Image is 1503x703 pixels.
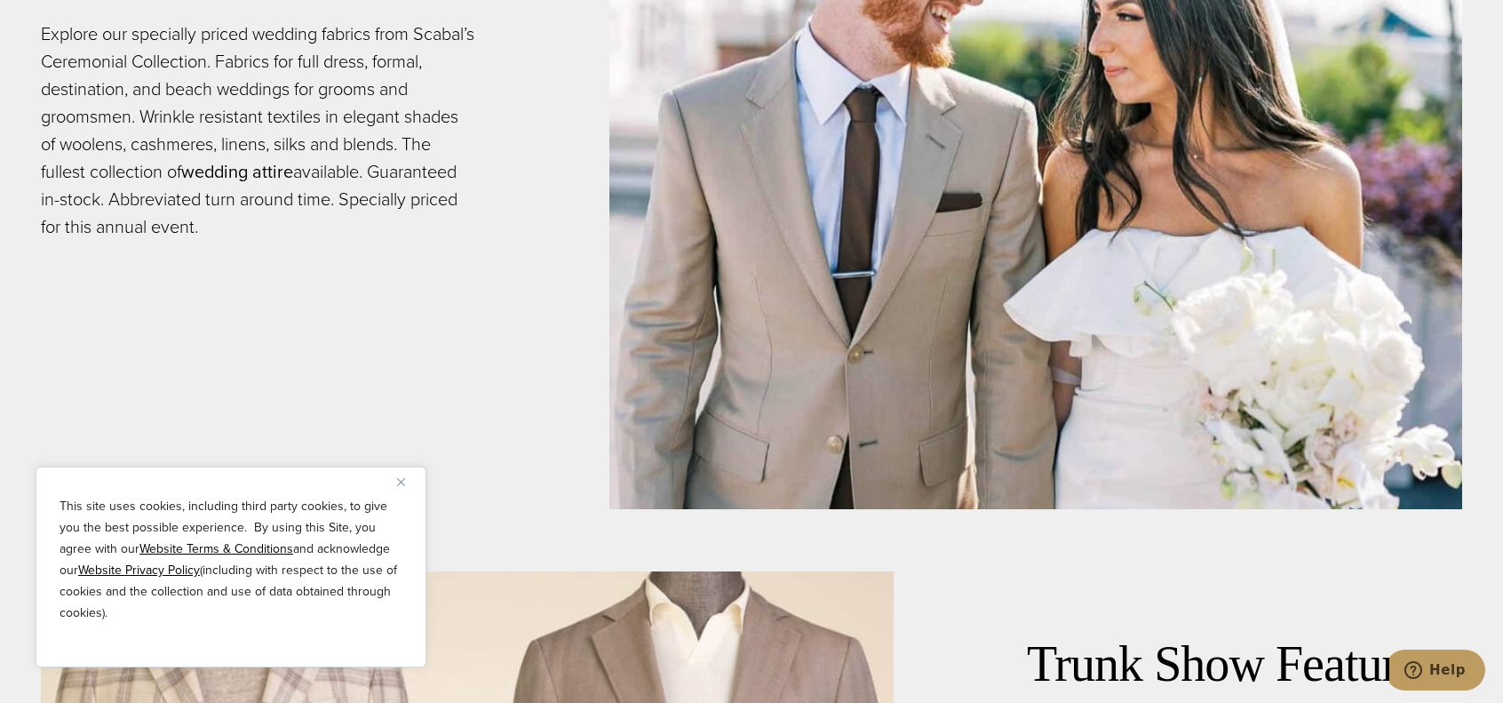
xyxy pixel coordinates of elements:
iframe: Opens a widget where you can chat to one of our agents [1389,650,1485,694]
p: This site uses cookies, including third party cookies, to give you the best possible experience. ... [60,496,402,624]
a: wedding attire [181,158,293,185]
h2: Trunk Show Features [1027,634,1462,694]
p: Explore our specially priced wedding fabrics from Scabal’s Ceremonial Collection. Fabrics for ful... [41,20,476,241]
a: Website Privacy Policy [78,561,200,579]
a: Website Terms & Conditions [139,539,293,558]
img: Close [397,478,405,486]
button: Close [397,471,418,492]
